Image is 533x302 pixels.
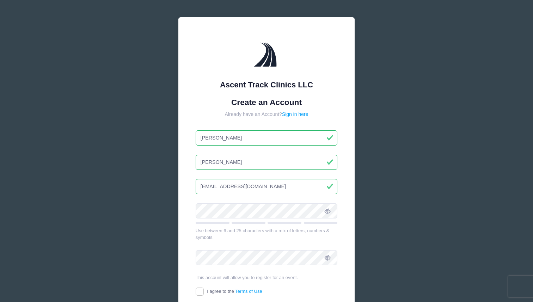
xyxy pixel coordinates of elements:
[282,111,308,117] a: Sign in here
[196,79,338,91] div: Ascent Track Clinics LLC
[245,35,288,77] img: Ascent Track Clinics LLC
[196,288,204,296] input: I agree to theTerms of Use
[196,98,338,107] h1: Create an Account
[196,227,338,241] div: Use between 6 and 25 characters with a mix of letters, numbers & symbols.
[196,130,338,146] input: First Name
[196,111,338,118] div: Already have an Account?
[235,289,262,294] a: Terms of Use
[207,289,262,294] span: I agree to the
[196,155,338,170] input: Last Name
[196,179,338,194] input: Email
[196,274,338,281] div: This account will allow you to register for an event.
